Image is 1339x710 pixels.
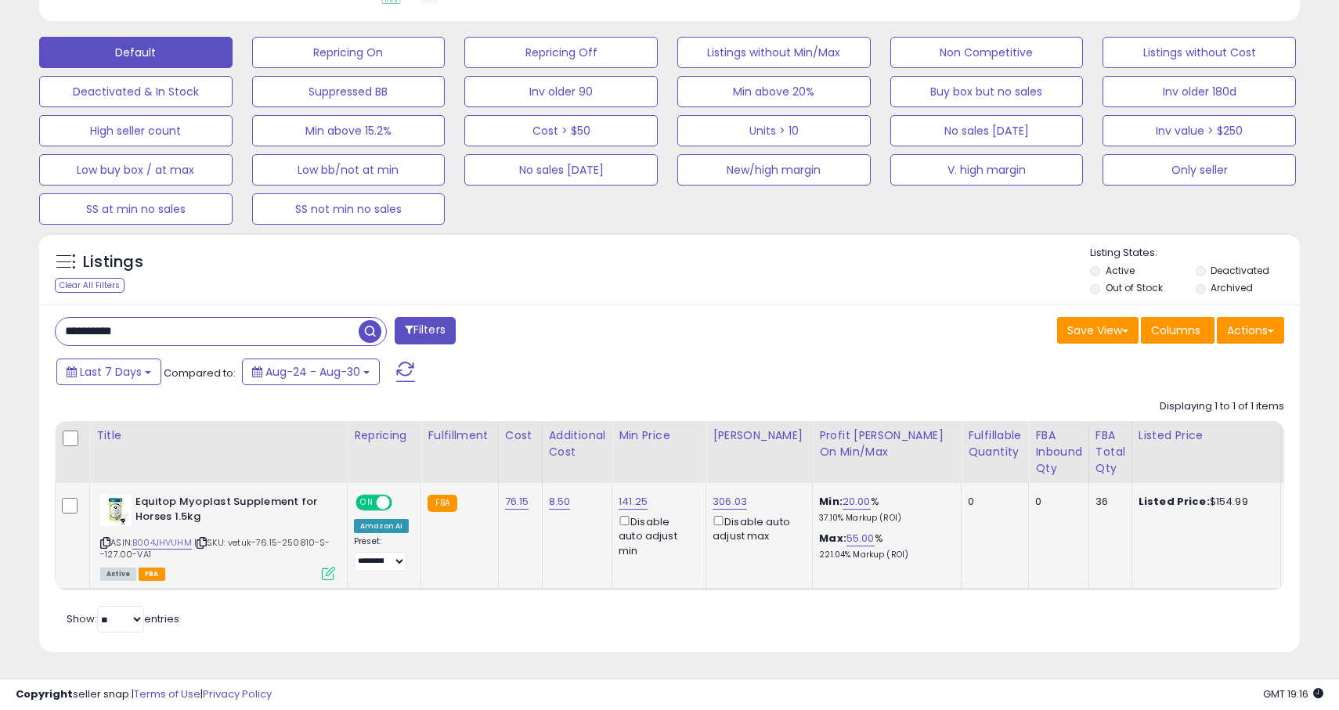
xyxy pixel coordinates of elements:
[39,193,233,225] button: SS at min no sales
[164,366,236,380] span: Compared to:
[252,154,446,186] button: Low bb/not at min
[39,37,233,68] button: Default
[819,550,949,560] p: 221.04% Markup (ROI)
[39,76,233,107] button: Deactivated & In Stock
[354,427,414,444] div: Repricing
[505,494,529,510] a: 76.15
[713,513,800,543] div: Disable auto adjust max
[619,494,648,510] a: 141.25
[677,76,871,107] button: Min above 20%
[1141,317,1214,344] button: Columns
[890,37,1084,68] button: Non Competitive
[819,532,949,560] div: %
[80,364,142,380] span: Last 7 Days
[39,154,233,186] button: Low buy box / at max
[96,427,341,444] div: Title
[203,687,272,701] a: Privacy Policy
[464,154,658,186] button: No sales [DATE]
[132,536,192,550] a: B004JHVUHM
[677,37,871,68] button: Listings without Min/Max
[890,76,1084,107] button: Buy box but no sales
[1160,399,1284,414] div: Displaying 1 to 1 of 1 items
[1095,495,1120,509] div: 36
[139,568,165,581] span: FBA
[619,513,694,558] div: Disable auto adjust min
[1103,37,1296,68] button: Listings without Cost
[1211,281,1253,294] label: Archived
[819,427,955,460] div: Profit [PERSON_NAME] on Min/Max
[819,513,949,524] p: 37.10% Markup (ROI)
[354,519,409,533] div: Amazon AI
[395,317,456,344] button: Filters
[428,495,457,512] small: FBA
[265,364,360,380] span: Aug-24 - Aug-30
[100,536,330,560] span: | SKU: vetuk-76.15-250810-S--127.00-VA1
[1103,154,1296,186] button: Only seller
[1139,494,1210,509] b: Listed Price:
[135,495,326,528] b: Equitop Myoplast Supplement for Horses 1.5kg
[16,687,272,702] div: seller snap | |
[357,496,377,510] span: ON
[619,427,699,444] div: Min Price
[100,495,132,526] img: 41nNFZwpvhL._SL40_.jpg
[819,495,949,524] div: %
[134,687,200,701] a: Terms of Use
[1103,76,1296,107] button: Inv older 180d
[1139,427,1274,444] div: Listed Price
[1263,687,1323,701] span: 2025-09-7 19:16 GMT
[100,568,136,581] span: All listings currently available for purchase on Amazon
[354,536,409,571] div: Preset:
[1211,264,1269,277] label: Deactivated
[968,427,1022,460] div: Fulfillable Quantity
[1106,264,1135,277] label: Active
[846,531,875,546] a: 55.00
[83,251,143,273] h5: Listings
[252,76,446,107] button: Suppressed BB
[1035,495,1077,509] div: 0
[819,494,843,509] b: Min:
[242,359,380,385] button: Aug-24 - Aug-30
[39,115,233,146] button: High seller count
[55,278,125,293] div: Clear All Filters
[464,76,658,107] button: Inv older 90
[1090,246,1299,261] p: Listing States:
[819,531,846,546] b: Max:
[713,427,806,444] div: [PERSON_NAME]
[968,495,1016,509] div: 0
[677,115,871,146] button: Units > 10
[100,495,335,578] div: ASIN:
[1035,427,1082,477] div: FBA inbound Qty
[1217,317,1284,344] button: Actions
[890,154,1084,186] button: V. high margin
[505,427,536,444] div: Cost
[252,193,446,225] button: SS not min no sales
[464,115,658,146] button: Cost > $50
[56,359,161,385] button: Last 7 Days
[549,427,606,460] div: Additional Cost
[1095,427,1125,477] div: FBA Total Qty
[677,154,871,186] button: New/high margin
[890,115,1084,146] button: No sales [DATE]
[1151,323,1200,338] span: Columns
[464,37,658,68] button: Repricing Off
[428,427,491,444] div: Fulfillment
[252,115,446,146] button: Min above 15.2%
[549,494,571,510] a: 8.50
[843,494,871,510] a: 20.00
[713,494,747,510] a: 306.03
[1057,317,1139,344] button: Save View
[1103,115,1296,146] button: Inv value > $250
[1139,495,1269,509] div: $154.99
[67,611,179,626] span: Show: entries
[1106,281,1163,294] label: Out of Stock
[16,687,73,701] strong: Copyright
[813,421,962,483] th: The percentage added to the cost of goods (COGS) that forms the calculator for Min & Max prices.
[252,37,446,68] button: Repricing On
[390,496,415,510] span: OFF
